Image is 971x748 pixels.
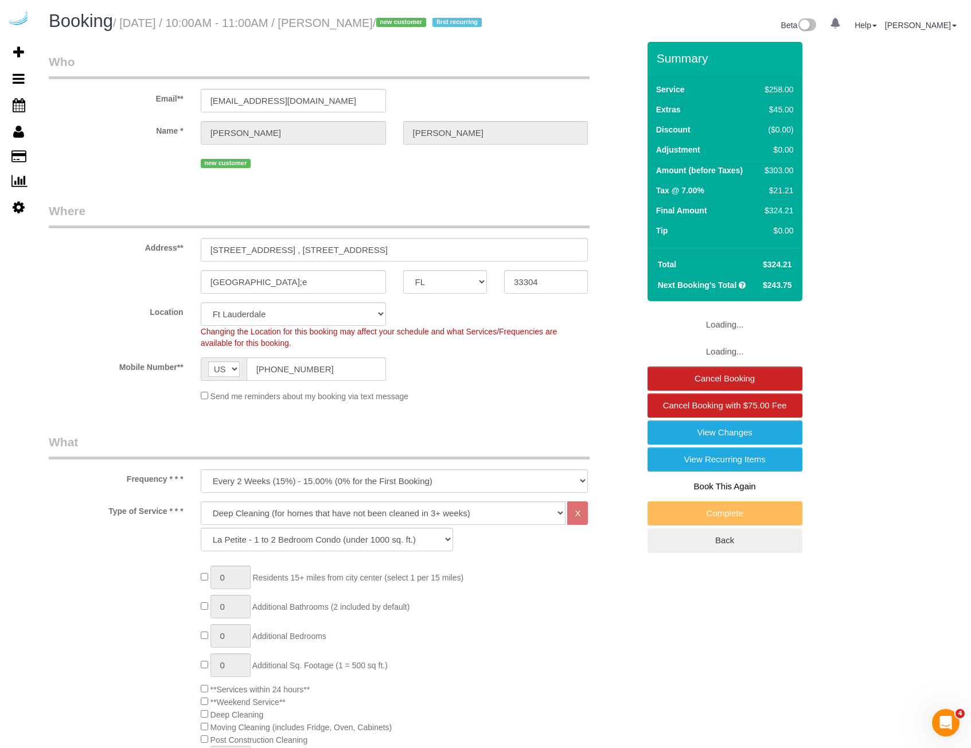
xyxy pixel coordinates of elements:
a: Beta [781,21,817,30]
a: Book This Again [648,474,802,498]
span: Moving Cleaning (includes Fridge, Oven, Cabinets) [210,723,392,732]
span: Send me reminders about my booking via text message [210,392,409,401]
iframe: Intercom live chat [932,709,960,737]
span: Booking [49,11,113,31]
legend: Where [49,202,590,228]
strong: Total [658,260,676,269]
div: $303.00 [760,165,793,176]
a: [PERSON_NAME] [885,21,957,30]
small: / [DATE] / 10:00AM - 11:00AM / [PERSON_NAME] [113,17,485,29]
span: Cancel Booking with $75.00 Fee [663,400,787,410]
span: Additional Sq. Footage (1 = 500 sq ft.) [252,661,388,670]
span: Deep Cleaning [210,710,264,719]
label: Tip [656,225,668,236]
div: $21.21 [760,185,793,196]
input: Mobile Number** [247,357,386,381]
label: Name * [40,121,192,137]
label: Service [656,84,685,95]
div: ($0.00) [760,124,793,135]
span: new customer [376,18,426,27]
a: Back [648,528,802,552]
span: $243.75 [763,280,792,290]
a: View Recurring Items [648,447,802,472]
label: Adjustment [656,144,700,155]
img: New interface [797,18,816,33]
legend: What [49,434,590,459]
span: Post Construction Cleaning [210,735,308,745]
div: $0.00 [760,225,793,236]
legend: Who [49,53,590,79]
a: Cancel Booking with $75.00 Fee [648,394,802,418]
label: Location [40,302,192,318]
div: $45.00 [760,104,793,115]
a: Cancel Booking [648,367,802,391]
label: Frequency * * * [40,469,192,485]
span: / [373,17,485,29]
label: Extras [656,104,681,115]
div: $258.00 [760,84,793,95]
span: Changing the Location for this booking may affect your schedule and what Services/Frequencies are... [201,327,557,348]
span: new customer [201,159,251,168]
a: Help [855,21,877,30]
span: 4 [956,709,965,718]
label: Discount [656,124,691,135]
span: first recurring [432,18,481,27]
label: Mobile Number** [40,357,192,373]
span: Additional Bedrooms [252,632,326,641]
div: $0.00 [760,144,793,155]
label: Tax @ 7.00% [656,185,704,196]
div: $324.21 [760,205,793,216]
span: **Services within 24 hours** [210,685,310,694]
input: First Name** [201,121,386,145]
input: Last Name** [403,121,588,145]
span: $324.21 [763,260,792,269]
a: View Changes [648,420,802,445]
input: Zip Code** [504,270,588,294]
h3: Summary [657,52,797,65]
span: Residents 15+ miles from city center (select 1 per 15 miles) [252,573,463,582]
label: Final Amount [656,205,707,216]
label: Type of Service * * * [40,501,192,517]
label: Amount (before Taxes) [656,165,743,176]
img: Automaid Logo [7,11,30,28]
strong: Next Booking's Total [658,280,737,290]
span: Additional Bathrooms (2 included by default) [252,602,410,611]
